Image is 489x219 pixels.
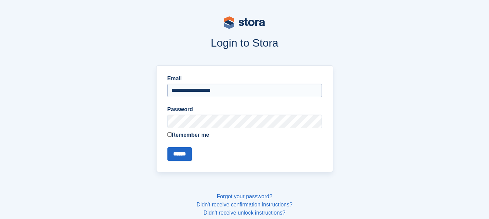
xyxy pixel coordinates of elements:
label: Password [167,105,322,114]
label: Email [167,74,322,83]
a: Didn't receive confirmation instructions? [197,202,292,207]
img: stora-logo-53a41332b3708ae10de48c4981b4e9114cc0af31d8433b30ea865607fb682f29.svg [224,16,265,29]
h1: Login to Stora [26,37,463,49]
input: Remember me [167,132,172,137]
label: Remember me [167,131,322,139]
a: Didn't receive unlock instructions? [203,210,285,216]
a: Forgot your password? [217,193,272,199]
